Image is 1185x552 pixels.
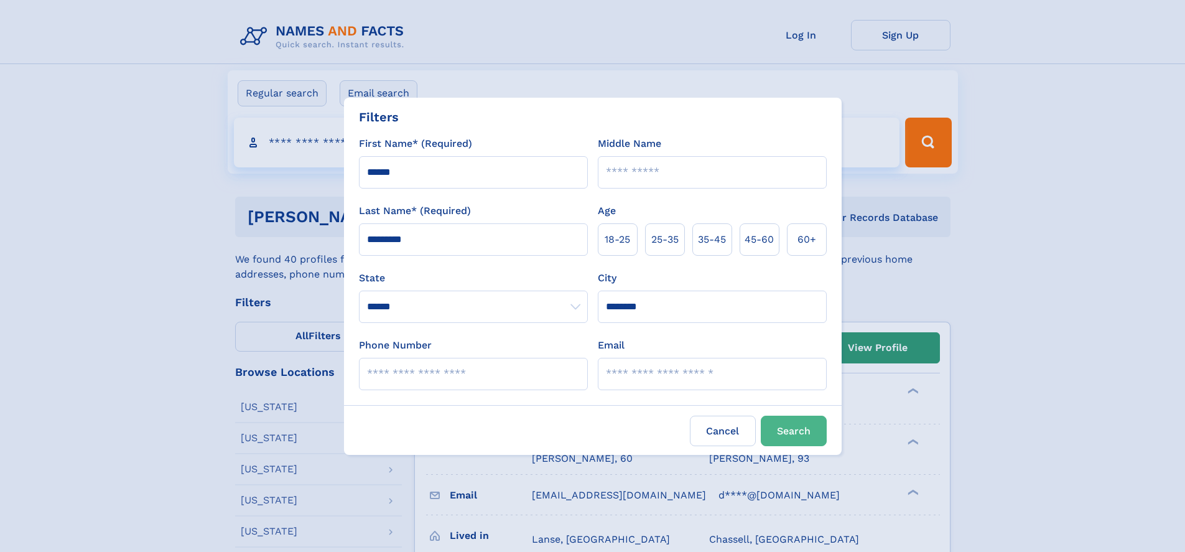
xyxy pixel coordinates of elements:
label: Middle Name [598,136,661,151]
span: 45‑60 [745,232,774,247]
span: 35‑45 [698,232,726,247]
label: Last Name* (Required) [359,203,471,218]
label: Cancel [690,416,756,446]
button: Search [761,416,827,446]
span: 25‑35 [651,232,679,247]
label: City [598,271,616,286]
label: First Name* (Required) [359,136,472,151]
div: Filters [359,108,399,126]
label: Age [598,203,616,218]
label: State [359,271,588,286]
span: 60+ [797,232,816,247]
label: Email [598,338,625,353]
label: Phone Number [359,338,432,353]
span: 18‑25 [605,232,630,247]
